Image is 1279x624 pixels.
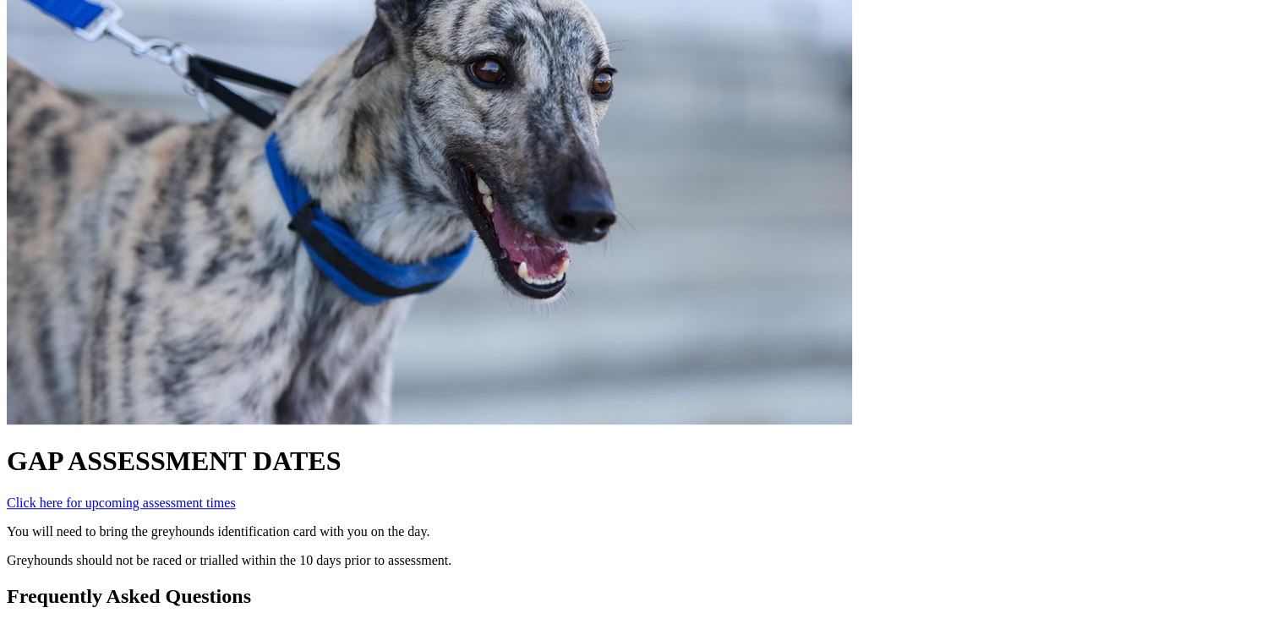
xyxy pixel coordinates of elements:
[7,585,1272,608] h2: Frequently Asked Questions
[7,524,1272,539] p: You will need to bring the greyhounds identification card with you on the day.
[7,495,236,510] a: Click here for upcoming assessment times
[7,446,1272,477] h1: GAP ASSESSMENT DATES
[7,553,1272,568] p: Greyhounds should not be raced or trialled within the 10 days prior to assessment.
